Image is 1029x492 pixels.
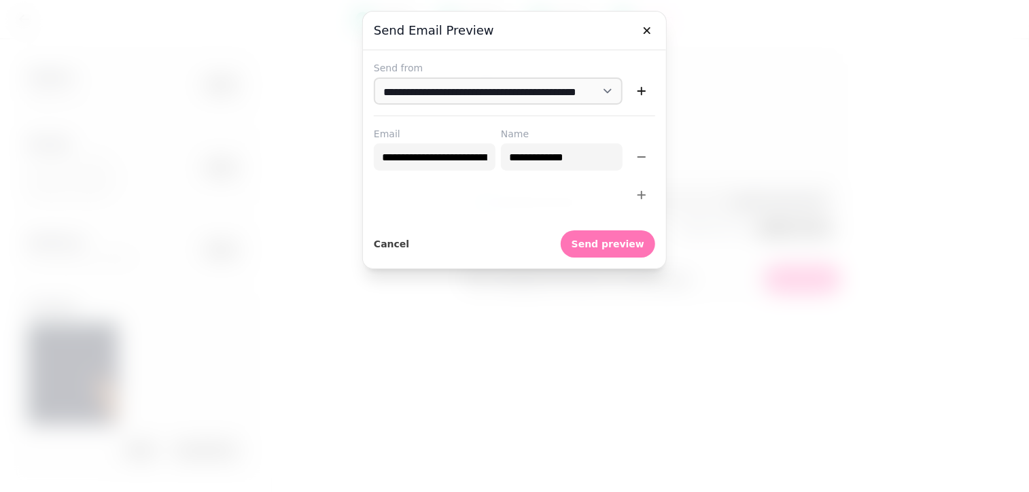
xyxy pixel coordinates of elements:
label: Email [374,127,495,141]
h3: Send email preview [374,22,655,39]
button: Cancel [374,230,409,258]
span: Send preview [572,239,644,249]
label: Send from [374,61,655,75]
button: Send preview [561,230,655,258]
span: Cancel [374,239,409,249]
label: Name [501,127,623,141]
